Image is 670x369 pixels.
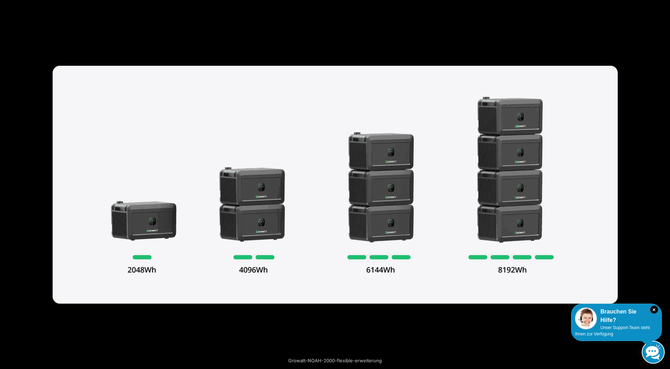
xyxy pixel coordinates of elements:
[261,353,409,368] div: Growatt-NOAH-2000-flexible-erweiterung
[575,307,658,324] div: Brauchen Sie Hilfe?
[53,66,618,304] img: growatt noah 2000 flexible erweiterung scaled
[650,306,658,314] i: Schließen
[575,325,650,336] span: Unser Support-Team steht Ihnen zur Verfügung
[575,307,597,329] img: Customer service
